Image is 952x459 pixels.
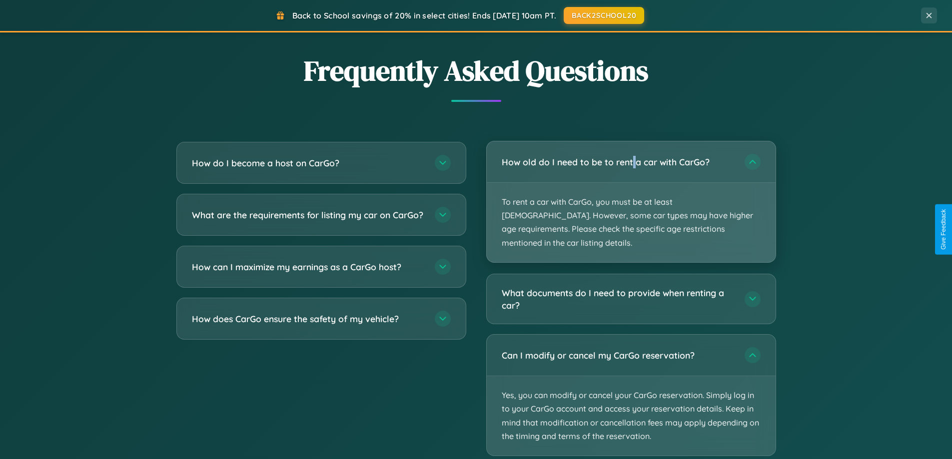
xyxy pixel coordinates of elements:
h3: How old do I need to be to rent a car with CarGo? [502,156,735,168]
h3: How do I become a host on CarGo? [192,157,425,169]
h3: What documents do I need to provide when renting a car? [502,287,735,311]
button: BACK2SCHOOL20 [564,7,644,24]
h3: How does CarGo ensure the safety of my vehicle? [192,313,425,325]
p: Yes, you can modify or cancel your CarGo reservation. Simply log in to your CarGo account and acc... [487,376,776,456]
p: To rent a car with CarGo, you must be at least [DEMOGRAPHIC_DATA]. However, some car types may ha... [487,183,776,262]
h3: How can I maximize my earnings as a CarGo host? [192,261,425,273]
h3: What are the requirements for listing my car on CarGo? [192,209,425,221]
h3: Can I modify or cancel my CarGo reservation? [502,349,735,362]
div: Give Feedback [940,209,947,250]
h2: Frequently Asked Questions [176,51,776,90]
span: Back to School savings of 20% in select cities! Ends [DATE] 10am PT. [292,10,556,20]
